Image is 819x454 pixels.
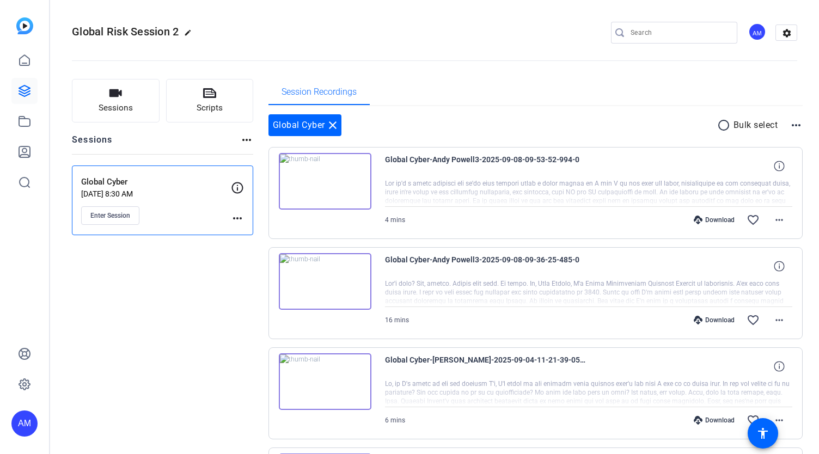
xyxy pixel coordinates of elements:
[282,88,357,96] span: Session Recordings
[72,79,160,122] button: Sessions
[16,17,33,34] img: blue-gradient.svg
[326,119,339,132] mat-icon: close
[748,23,766,41] div: AM
[747,213,760,226] mat-icon: favorite_border
[81,189,231,198] p: [DATE] 8:30 AM
[184,29,197,42] mat-icon: edit
[231,212,244,225] mat-icon: more_horiz
[268,114,341,136] div: Global Cyber
[279,353,371,410] img: thumb-nail
[773,414,786,427] mat-icon: more_horiz
[385,153,586,179] span: Global Cyber-Andy Powell3-2025-09-08-09-53-52-994-0
[240,133,253,146] mat-icon: more_horiz
[197,102,223,114] span: Scripts
[279,153,371,210] img: thumb-nail
[385,316,409,324] span: 16 mins
[72,25,179,38] span: Global Risk Session 2
[631,26,729,39] input: Search
[688,416,740,425] div: Download
[385,216,405,224] span: 4 mins
[773,213,786,226] mat-icon: more_horiz
[11,410,38,437] div: AM
[279,253,371,310] img: thumb-nail
[385,416,405,424] span: 6 mins
[90,211,130,220] span: Enter Session
[81,176,231,188] p: Global Cyber
[688,216,740,224] div: Download
[756,427,769,440] mat-icon: accessibility
[747,314,760,327] mat-icon: favorite_border
[385,353,586,379] span: Global Cyber-[PERSON_NAME]-2025-09-04-11-21-39-059-4
[72,133,113,154] h2: Sessions
[99,102,133,114] span: Sessions
[747,414,760,427] mat-icon: favorite_border
[166,79,254,122] button: Scripts
[748,23,767,42] ngx-avatar: Abe Menendez
[385,253,586,279] span: Global Cyber-Andy Powell3-2025-09-08-09-36-25-485-0
[688,316,740,324] div: Download
[773,314,786,327] mat-icon: more_horiz
[776,25,798,41] mat-icon: settings
[717,119,734,132] mat-icon: radio_button_unchecked
[790,119,803,132] mat-icon: more_horiz
[734,119,778,132] p: Bulk select
[81,206,139,225] button: Enter Session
